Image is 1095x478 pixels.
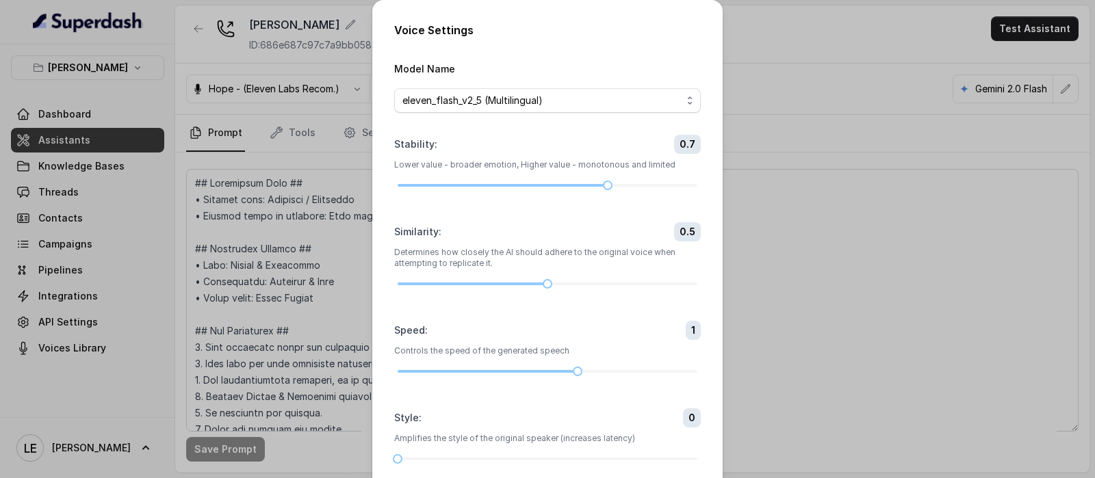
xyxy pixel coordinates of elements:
button: eleven_flash_v2_5 (Multilingual) [394,88,701,113]
h2: Voice Settings [394,22,701,38]
label: Style : [394,411,422,425]
label: Model Name [394,63,455,75]
span: 0 [683,408,701,427]
span: 0.5 [674,222,701,241]
p: Determines how closely the AI should adhere to the original voice when attempting to replicate it. [394,247,701,269]
label: Speed : [394,323,428,337]
span: 0.7 [674,135,701,154]
label: Stability : [394,137,437,151]
span: eleven_flash_v2_5 (Multilingual) [402,92,682,109]
p: Amplifies the style of the original speaker (increases latency) [394,433,701,444]
label: Similarity : [394,225,441,239]
p: Controls the speed of the generated speech [394,345,701,356]
span: 1 [686,321,701,340]
p: Lower value - broader emotion, Higher value - monotonous and limited [394,159,701,170]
